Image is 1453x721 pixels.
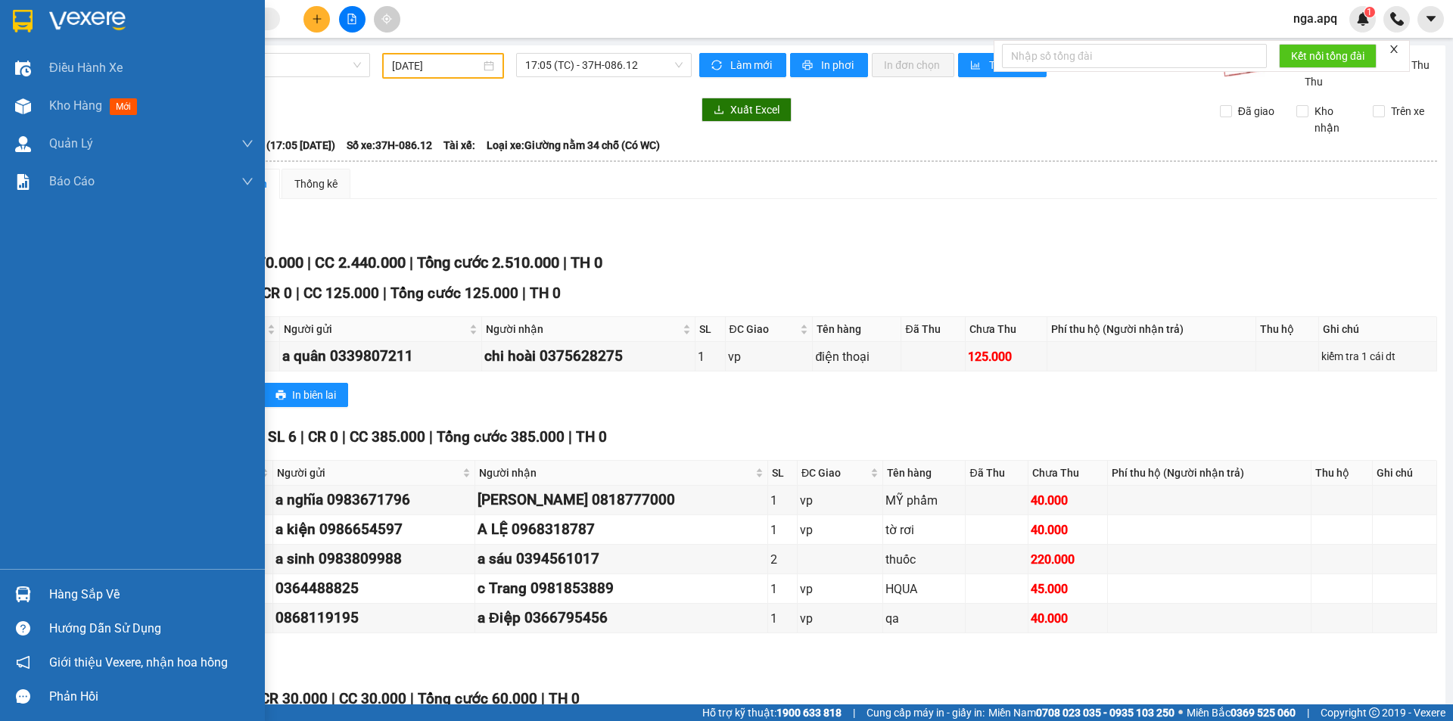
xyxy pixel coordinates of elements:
span: question-circle [16,621,30,636]
span: Người gửi [284,321,466,337]
div: 40.000 [1031,521,1105,539]
span: TH 0 [571,253,602,272]
div: a Điệp 0366795456 [478,607,765,629]
div: 40.000 [1031,491,1105,510]
th: Thu hộ [1311,461,1373,486]
strong: 0369 525 060 [1231,707,1296,719]
div: HQUA [885,580,963,598]
div: 0364488825 [275,577,472,600]
div: 125.000 [968,347,1044,366]
div: A LỆ 0968318787 [478,518,765,541]
span: CR 70.000 [234,253,303,272]
input: Nhập số tổng đài [1002,44,1267,68]
span: file-add [347,14,357,24]
div: thuốc [885,550,963,569]
div: vp [800,521,880,539]
th: Chưa Thu [966,317,1047,342]
span: Làm mới [730,57,774,73]
span: | [342,428,346,446]
span: | [429,428,433,446]
span: CR 0 [308,428,338,446]
button: file-add [339,6,366,33]
th: Phí thu hộ (Người nhận trả) [1047,317,1256,342]
button: In đơn chọn [872,53,954,77]
div: Phản hồi [49,685,254,708]
span: Miền Bắc [1187,704,1296,721]
img: warehouse-icon [15,61,31,76]
div: tờ rơi [885,521,963,539]
span: Điều hành xe [49,58,123,77]
span: | [1307,704,1309,721]
img: icon-new-feature [1356,12,1370,26]
button: syncLàm mới [699,53,786,77]
th: SL [768,461,798,486]
div: qa [885,609,963,628]
img: phone-icon [1390,12,1404,26]
div: 40.000 [1031,609,1105,628]
div: Hướng dẫn sử dụng [49,617,254,640]
button: caret-down [1417,6,1444,33]
span: CC 2.440.000 [315,253,406,272]
img: warehouse-icon [15,98,31,114]
span: TH 0 [549,690,580,707]
span: Chuyến: (17:05 [DATE]) [225,137,335,154]
span: printer [802,60,815,72]
span: Kho hàng [49,98,102,113]
span: bar-chart [970,60,983,72]
th: Thu hộ [1256,317,1319,342]
span: aim [381,14,392,24]
span: plus [312,14,322,24]
span: ĐC Giao [801,465,867,481]
span: Tổng cước 385.000 [437,428,565,446]
span: | [410,690,414,707]
span: Người nhận [486,321,680,337]
span: Quản Lý [49,134,93,153]
div: 1 [770,580,795,598]
div: a sinh 0983809988 [275,548,472,570]
span: | [522,284,526,302]
span: In biên lai [292,387,336,403]
div: a nghĩa 0983671796 [275,489,472,511]
div: 220.000 [1031,550,1105,569]
span: message [16,689,30,704]
span: | [331,690,335,707]
div: Thống kê [294,176,338,192]
span: Miền Nam [988,704,1175,721]
span: | [296,284,300,302]
button: downloadXuất Excel [702,98,792,122]
div: 1 [770,491,795,510]
div: Hàng sắp về [49,583,254,606]
span: | [307,253,311,272]
div: [PERSON_NAME] 0818777000 [478,489,765,511]
strong: 1900 633 818 [776,707,842,719]
img: solution-icon [15,174,31,190]
span: Tổng cước 125.000 [390,284,518,302]
th: Phí thu hộ (Người nhận trả) [1108,461,1311,486]
span: | [383,284,387,302]
span: Loại xe: Giường nằm 34 chỗ (Có WC) [487,137,660,154]
th: Tên hàng [883,461,966,486]
div: 1 [770,609,795,628]
span: close [1389,44,1399,54]
span: nga.apq [1281,9,1349,28]
div: 2 [770,550,795,569]
span: | [409,253,413,272]
span: | [853,704,855,721]
div: c Trang 0981853889 [478,577,765,600]
div: vp [728,347,811,366]
div: vp [800,580,880,598]
div: chi hoài 0375628275 [484,345,692,368]
span: Đã giao [1232,103,1280,120]
div: MỸ phẩm [885,491,963,510]
div: điện thoại [815,347,898,366]
div: a sáu 0394561017 [478,548,765,570]
span: CC 30.000 [339,690,406,707]
span: TH 0 [530,284,561,302]
div: 0868119195 [275,607,472,629]
span: | [568,428,572,446]
span: Xuất Excel [730,101,779,118]
div: a quân 0339807211 [282,345,479,368]
span: notification [16,655,30,670]
span: | [300,428,304,446]
span: CR 30.000 [260,690,328,707]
